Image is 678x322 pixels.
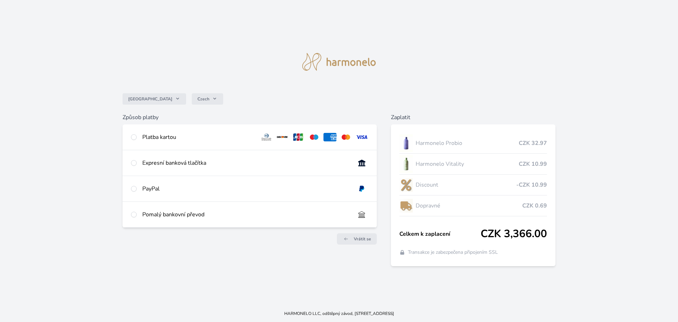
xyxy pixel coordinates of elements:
[192,93,223,105] button: Czech
[302,53,376,71] img: logo.svg
[339,133,352,141] img: mc.svg
[142,185,350,193] div: PayPal
[142,159,350,167] div: Expresní banková tlačítka
[276,133,289,141] img: discover.svg
[408,249,498,256] span: Transakce je zabezpečena připojením SSL
[516,181,547,189] span: -CZK 10.99
[399,176,413,194] img: discount-lo.png
[308,133,321,141] img: maestro.svg
[522,201,547,210] span: CZK 0.69
[142,210,350,219] div: Pomalý bankovní převod
[416,201,523,210] span: Dopravné
[416,160,519,168] span: Harmonelo Vitality
[355,210,368,219] img: bankTransfer_IBAN.svg
[123,93,186,105] button: [GEOGRAPHIC_DATA]
[391,113,556,122] h6: Zaplatit
[355,159,368,167] img: onlineBanking_CZ.svg
[323,133,337,141] img: amex.svg
[519,139,547,147] span: CZK 32.97
[399,197,413,215] img: delivery-lo.png
[128,96,172,102] span: [GEOGRAPHIC_DATA]
[292,133,305,141] img: jcb.svg
[416,181,517,189] span: Discount
[260,133,273,141] img: diners.svg
[399,155,413,173] img: CLEAN_VITALITY_se_stinem_x-lo.jpg
[123,113,377,122] h6: Způsob platby
[142,133,255,141] div: Platba kartou
[399,230,481,238] span: Celkem k zaplacení
[337,233,377,245] a: Vrátit se
[519,160,547,168] span: CZK 10.99
[481,228,547,240] span: CZK 3,366.00
[354,236,371,242] span: Vrátit se
[197,96,209,102] span: Czech
[355,133,368,141] img: visa.svg
[416,139,519,147] span: Harmonelo Probio
[355,185,368,193] img: paypal.svg
[399,134,413,152] img: CLEAN_PROBIO_se_stinem_x-lo.jpg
